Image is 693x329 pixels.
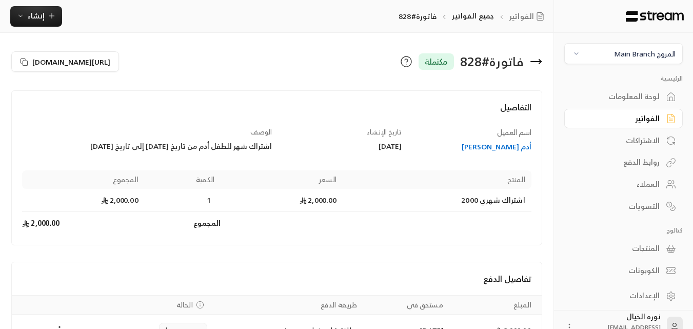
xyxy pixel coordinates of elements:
th: طريقة الدفع [213,296,364,315]
th: المجموع [22,170,145,189]
div: لوحة المعلومات [577,91,660,102]
th: المنتج [343,170,531,189]
th: السعر [221,170,343,189]
span: تاريخ الإنشاء [367,126,402,138]
button: المروج Main Branch [564,43,683,64]
img: Logo [625,11,685,22]
th: مستحق في [363,296,449,315]
td: 2,000.00 [22,189,145,212]
div: اشتراك شهر للطفل أدم من تاريخ [DATE] إلى تاريخ [DATE] [22,141,272,151]
a: الاشتراكات [564,130,683,150]
div: الاشتراكات [577,136,660,146]
a: لوحة المعلومات [564,87,683,107]
a: العملاء [564,175,683,195]
a: الفواتير [509,11,548,22]
div: الإعدادات [577,291,660,301]
div: [DATE] [282,141,402,151]
button: [URL][DOMAIN_NAME] [11,51,119,72]
th: المبلغ [449,296,542,315]
td: 2,000.00 [221,189,343,212]
td: اشتراك شهري 2000 [343,189,531,212]
nav: breadcrumb [399,11,548,22]
a: روابط الدفع [564,152,683,172]
span: [URL][DOMAIN_NAME] [32,56,110,67]
div: فاتورة # 828 [460,53,524,70]
a: الإعدادات [564,286,683,306]
a: التسويات [564,196,683,216]
a: المنتجات [564,239,683,259]
td: 2,000.00 [22,212,145,235]
a: الكوبونات [564,261,683,281]
span: اسم العميل [497,126,531,139]
span: مكتملة [425,55,448,68]
span: إنشاء [28,9,45,22]
p: كتالوج [564,226,683,235]
button: إنشاء [10,6,62,27]
a: جميع الفواتير [452,9,494,22]
table: Products [22,170,531,235]
div: الفواتير [577,113,660,124]
div: المنتجات [577,243,660,254]
div: روابط الدفع [577,157,660,167]
span: الوصف [250,126,272,138]
span: 1 [204,195,214,205]
a: الفواتير [564,109,683,129]
a: أدم [PERSON_NAME] [411,142,531,152]
p: فاتورة#828 [399,11,437,22]
th: الكمية [145,170,221,189]
div: التسويات [577,201,660,211]
td: المجموع [145,212,221,235]
h4: تفاصيل الدفع [22,273,531,285]
div: المروج Main Branch [614,48,676,59]
p: الرئيسية [564,74,683,83]
div: الكوبونات [577,265,660,276]
div: العملاء [577,179,660,189]
h4: التفاصيل [22,101,531,124]
span: الحالة [176,300,193,310]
